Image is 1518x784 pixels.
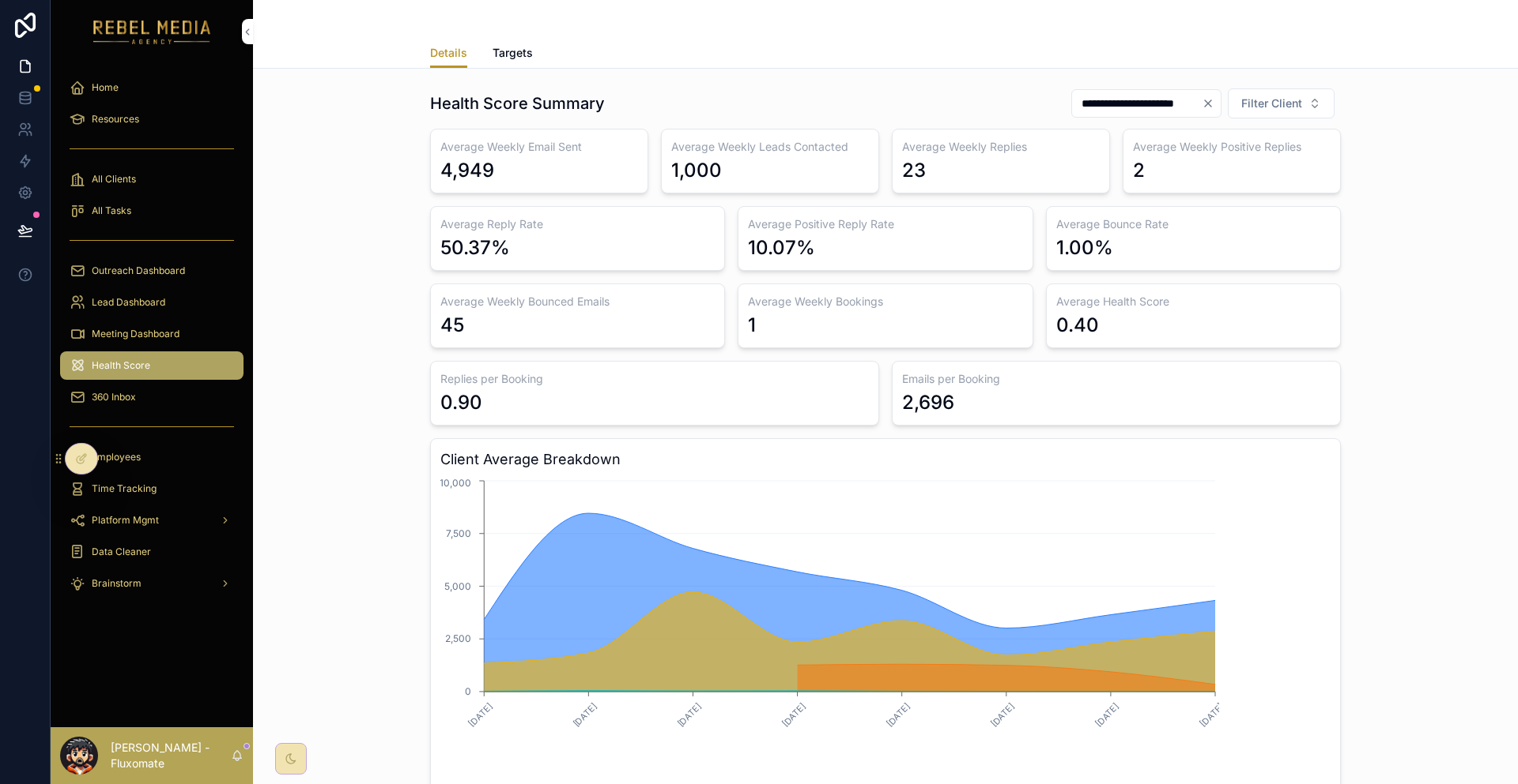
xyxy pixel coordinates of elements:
[493,39,533,70] a: Targets
[1228,88,1335,118] button: Select Button
[440,294,715,309] h3: Average Weekly Bounced Emails
[92,296,165,309] span: Lead Dashboard
[675,700,704,729] text: [DATE]
[1197,700,1225,729] text: [DATE]
[988,700,1017,729] text: [DATE]
[60,538,244,566] a: Data Cleaner
[60,288,244,317] a: Lead Dashboard
[780,700,808,729] text: [DATE]
[60,475,244,503] a: Time Tracking
[92,451,141,463] span: Employees
[465,685,471,697] tspan: 0
[92,204,131,217] span: All Tasks
[92,359,150,372] span: Health Score
[440,313,464,338] div: 45
[440,371,869,387] h3: Replies per Booking
[440,477,471,489] tspan: 10,000
[60,105,244,133] a: Resources
[440,477,1331,780] div: chart
[902,158,926,183] div: 23
[111,740,231,771] p: [PERSON_NAME] - Fluxomate
[92,546,151,558] span: Data Cleaner
[1202,97,1221,110] button: Clear
[671,139,869,155] h3: Average Weekly Leads Contacted
[92,264,185,277] span: Outreach Dashboard
[571,700,599,729] text: [DATE]
[60,443,244,471] a: Employees
[748,216,1022,232] h3: Average Positive Reply Rate
[60,383,244,411] a: 360 Inbox
[60,320,244,348] a: Meeting Dashboard
[748,235,815,261] div: 10.07%
[466,700,495,729] text: [DATE]
[92,328,179,340] span: Meeting Dashboard
[748,313,756,338] div: 1
[1093,700,1121,729] text: [DATE]
[440,235,510,261] div: 50.37%
[430,92,605,114] h1: Health Score Summary
[60,351,244,380] a: Health Score
[902,371,1331,387] h3: Emails per Booking
[92,173,136,186] span: All Clients
[60,197,244,225] a: All Tasks
[1056,294,1331,309] h3: Average Health Score
[60,165,244,193] a: All Clients
[51,63,253,616] div: scrollable content
[60,506,244,535] a: Platform Mgmt
[1056,216,1331,232] h3: Average Bounce Rate
[60,73,244,102] a: Home
[440,139,638,155] h3: Average Weekly Email Sent
[1056,313,1099,338] div: 0.40
[1133,158,1145,183] div: 2
[430,39,467,69] a: Details
[60,257,244,285] a: Outreach Dashboard
[1056,235,1113,261] div: 1.00%
[92,113,139,126] span: Resources
[671,158,722,183] div: 1,000
[748,294,1022,309] h3: Average Weekly Bookings
[430,45,467,61] span: Details
[93,19,211,44] img: App logo
[902,390,954,415] div: 2,696
[902,139,1100,155] h3: Average Weekly Replies
[884,700,912,729] text: [DATE]
[493,45,533,61] span: Targets
[440,158,494,183] div: 4,949
[92,391,136,403] span: 360 Inbox
[1241,96,1302,111] span: Filter Client
[440,390,482,415] div: 0.90
[440,216,715,232] h3: Average Reply Rate
[445,632,471,644] tspan: 2,500
[92,482,157,495] span: Time Tracking
[444,580,471,592] tspan: 5,000
[440,448,1331,471] h3: Client Average Breakdown
[1133,139,1331,155] h3: Average Weekly Positive Replies
[92,514,159,527] span: Platform Mgmt
[92,81,119,94] span: Home
[446,527,471,539] tspan: 7,500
